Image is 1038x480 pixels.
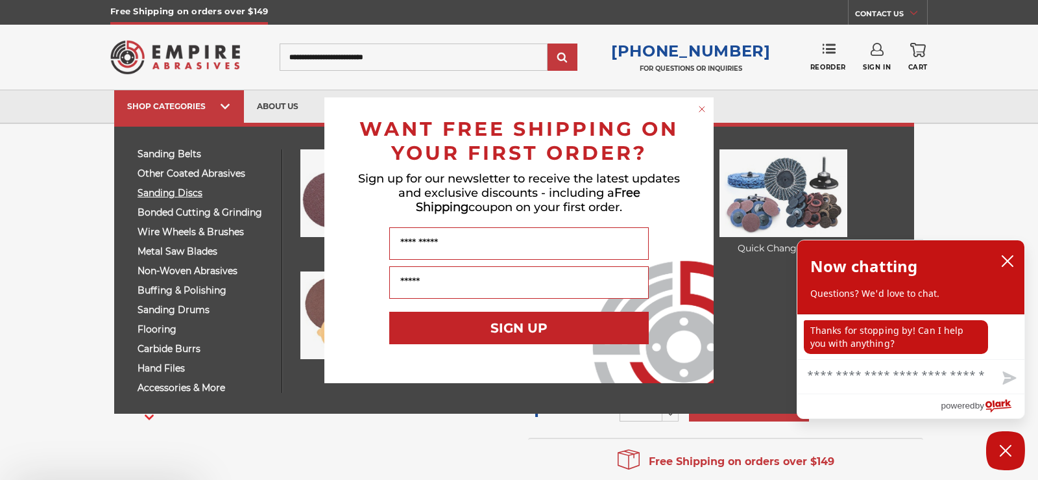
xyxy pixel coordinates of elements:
[975,398,984,414] span: by
[695,103,708,116] button: Close dialog
[810,287,1011,300] p: Questions? We'd love to chat.
[997,251,1018,271] button: close chatbox
[941,398,974,414] span: powered
[797,314,1024,359] div: chat
[986,431,1025,470] button: Close Chatbox
[359,117,679,165] span: WANT FREE SHIPPING ON YOUR FIRST ORDER?
[810,253,917,279] h2: Now chatting
[804,320,988,354] p: Thanks for stopping by! Can I help you with anything?
[941,394,1024,418] a: Powered by Olark
[797,240,1025,419] div: olark chatbox
[389,312,649,344] button: SIGN UP
[416,186,640,214] span: Free Shipping
[358,171,680,214] span: Sign up for our newsletter to receive the latest updates and exclusive discounts - including a co...
[992,364,1024,394] button: Send message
